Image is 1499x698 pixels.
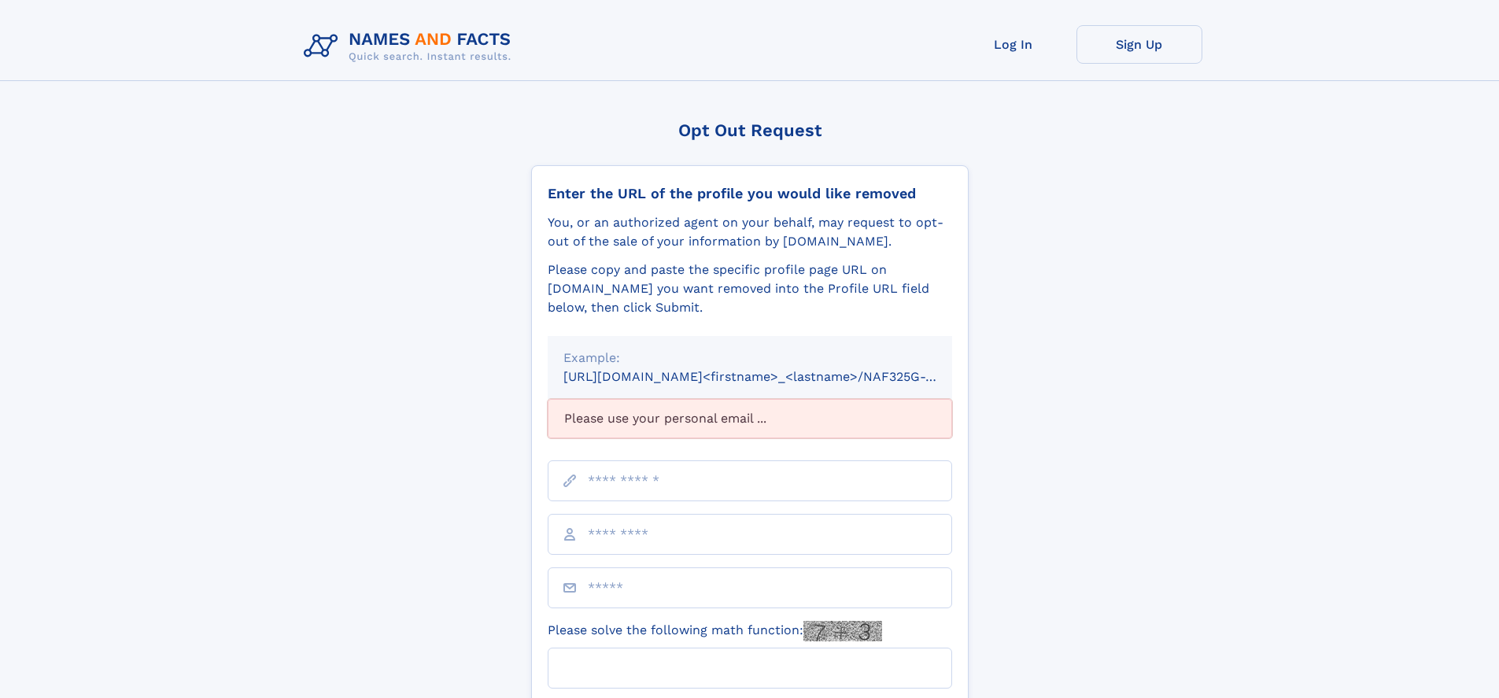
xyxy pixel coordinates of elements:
small: [URL][DOMAIN_NAME]<firstname>_<lastname>/NAF325G-xxxxxxxx [563,369,982,384]
a: Log In [951,25,1076,64]
a: Sign Up [1076,25,1202,64]
div: Enter the URL of the profile you would like removed [548,185,952,202]
div: Please use your personal email ... [548,399,952,438]
div: Opt Out Request [531,120,969,140]
img: Logo Names and Facts [297,25,524,68]
div: Example: [563,349,936,367]
div: You, or an authorized agent on your behalf, may request to opt-out of the sale of your informatio... [548,213,952,251]
div: Please copy and paste the specific profile page URL on [DOMAIN_NAME] you want removed into the Pr... [548,260,952,317]
label: Please solve the following math function: [548,621,882,641]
